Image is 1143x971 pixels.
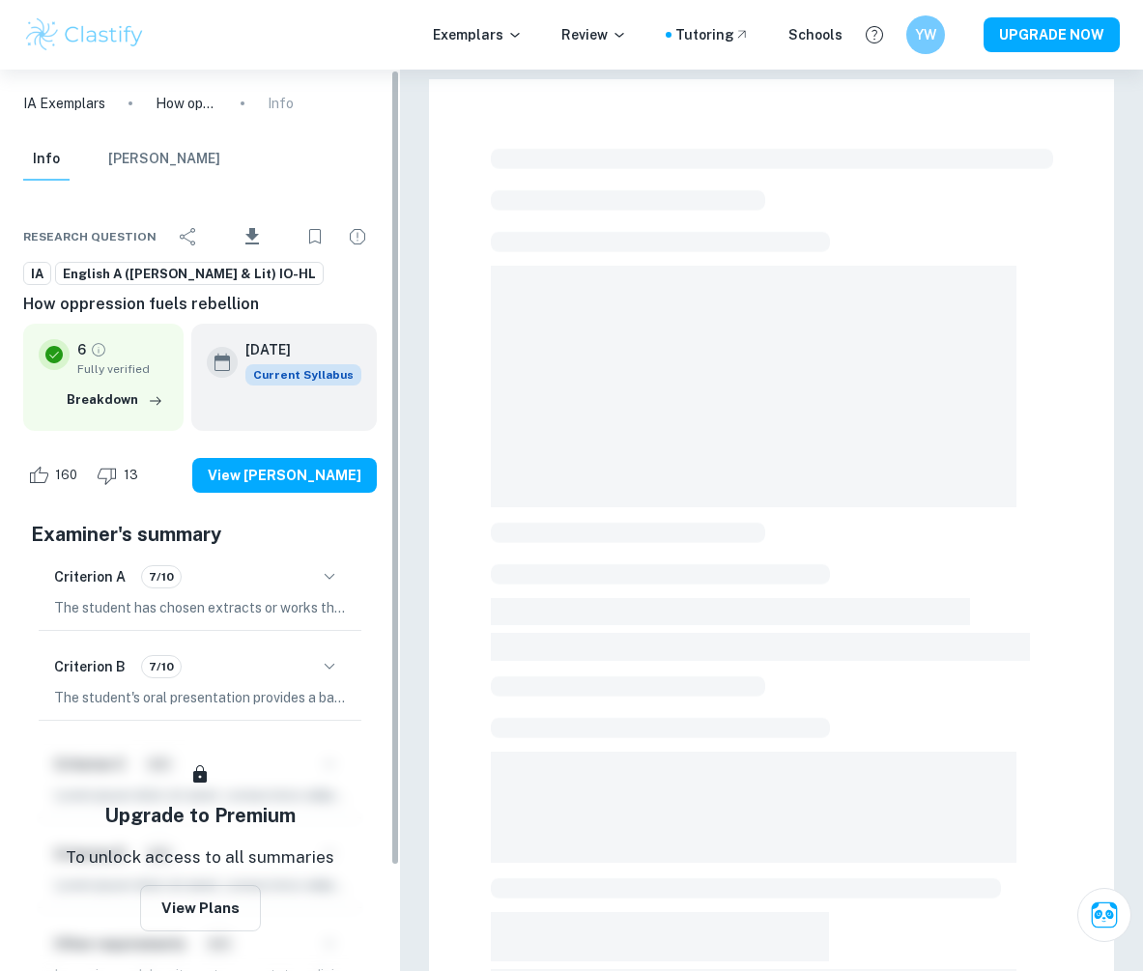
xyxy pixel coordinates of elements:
[561,24,627,45] p: Review
[1077,888,1131,942] button: Ask Clai
[23,293,377,316] h6: How oppression fuels rebellion
[245,339,346,360] h6: [DATE]
[54,687,346,708] p: The student's oral presentation provides a balanced exploration of the photographs by [PERSON_NAM...
[77,339,86,360] p: 6
[54,566,126,587] h6: Criterion A
[192,458,377,493] button: View [PERSON_NAME]
[169,217,208,256] div: Share
[31,520,369,549] h5: Examiner's summary
[212,212,292,262] div: Download
[54,597,346,618] p: The student has chosen extracts or works that include references to the global issue of repressio...
[23,93,105,114] a: IA Exemplars
[62,386,168,414] button: Breakdown
[23,262,51,286] a: IA
[113,466,149,485] span: 13
[142,658,181,675] span: 7/10
[906,15,945,54] button: YW
[338,217,377,256] div: Report issue
[156,93,217,114] p: How oppression fuels rebellion
[675,24,750,45] a: Tutoring
[23,138,70,181] button: Info
[296,217,334,256] div: Bookmark
[56,265,323,284] span: English A ([PERSON_NAME] & Lit) IO-HL
[140,885,261,931] button: View Plans
[142,568,181,585] span: 7/10
[104,801,296,830] h5: Upgrade to Premium
[92,460,149,491] div: Dislike
[788,24,843,45] a: Schools
[984,17,1120,52] button: UPGRADE NOW
[44,466,88,485] span: 160
[24,265,50,284] span: IA
[23,460,88,491] div: Like
[66,845,334,871] p: To unlock access to all summaries
[55,262,324,286] a: English A ([PERSON_NAME] & Lit) IO-HL
[245,364,361,386] div: This exemplar is based on the current syllabus. Feel free to refer to it for inspiration/ideas wh...
[23,15,146,54] img: Clastify logo
[915,24,937,45] h6: YW
[245,364,361,386] span: Current Syllabus
[858,18,891,51] button: Help and Feedback
[108,138,220,181] button: [PERSON_NAME]
[77,360,168,378] span: Fully verified
[23,228,157,245] span: Research question
[268,93,294,114] p: Info
[90,341,107,358] a: Grade fully verified
[54,656,126,677] h6: Criterion B
[433,24,523,45] p: Exemplars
